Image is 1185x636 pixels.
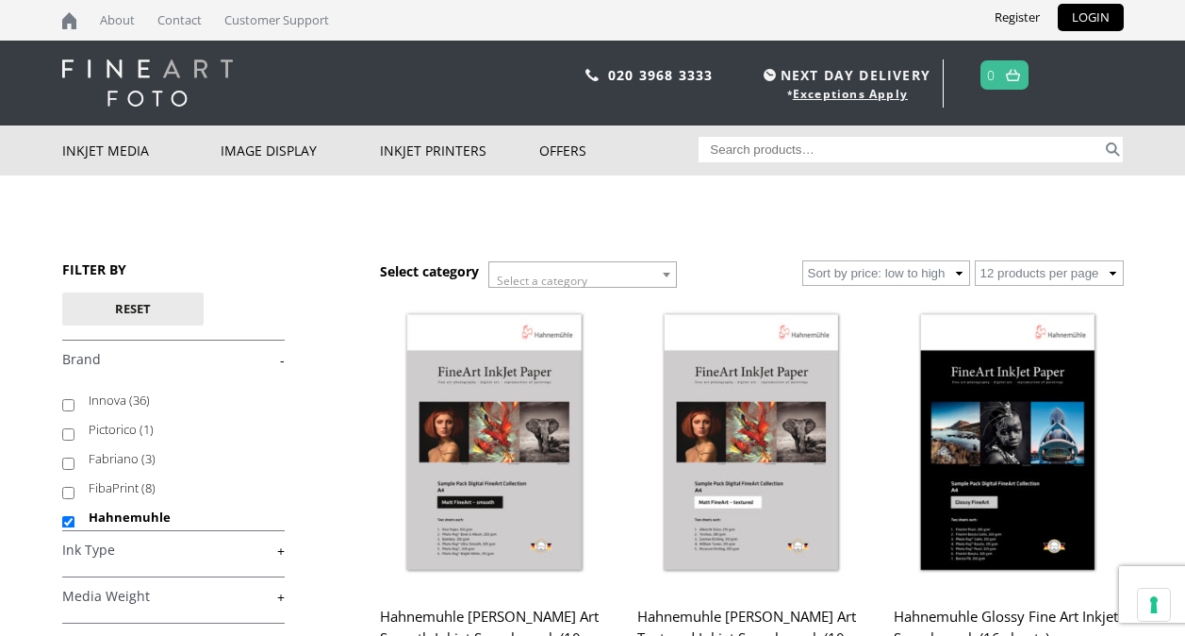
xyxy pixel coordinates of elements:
[497,273,587,289] span: Select a category
[140,421,154,438] span: (1)
[1006,69,1020,81] img: basket.svg
[62,577,285,614] h4: Media Weight
[89,415,267,444] label: Pictorico
[62,260,285,278] h3: FILTER BY
[141,450,156,467] span: (3)
[793,86,908,102] a: Exceptions Apply
[585,69,599,81] img: phone.svg
[894,301,1122,587] img: Hahnemuhle Glossy Fine Art Inkjet Sample pack (16 sheets)
[637,301,865,587] img: Hahnemuhle Matt Fine Art Textured Inkjet Sample pack (10 sheets)
[759,64,930,86] span: NEXT DAY DELIVERY
[539,126,699,176] a: Offers
[89,444,267,474] label: Fabriano
[141,479,156,496] span: (8)
[62,340,285,377] h4: Brand
[380,262,479,280] h3: Select category
[699,137,1102,162] input: Search products…
[980,4,1054,31] a: Register
[380,301,608,587] img: Hahnemuhle Matt Fine Art Smooth Inkjet Sample pack (10 sheets)
[1138,589,1170,621] button: Your consent preferences for tracking technologies
[802,260,970,286] select: Shop order
[1102,137,1124,162] button: Search
[89,474,267,503] label: FibaPrint
[62,351,285,369] a: -
[608,66,714,84] a: 020 3968 3333
[1058,4,1124,31] a: LOGIN
[62,59,233,107] img: logo-white.svg
[221,126,380,176] a: Image Display
[380,126,539,176] a: Inkjet Printers
[62,542,285,560] a: +
[62,126,222,176] a: Inkjet Media
[764,69,776,81] img: time.svg
[129,392,150,409] span: (36)
[62,293,204,326] button: Reset
[62,588,285,606] a: +
[987,61,996,89] a: 0
[62,530,285,568] h4: Ink Type
[89,503,267,532] label: Hahnemuhle
[89,386,267,415] label: Innova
